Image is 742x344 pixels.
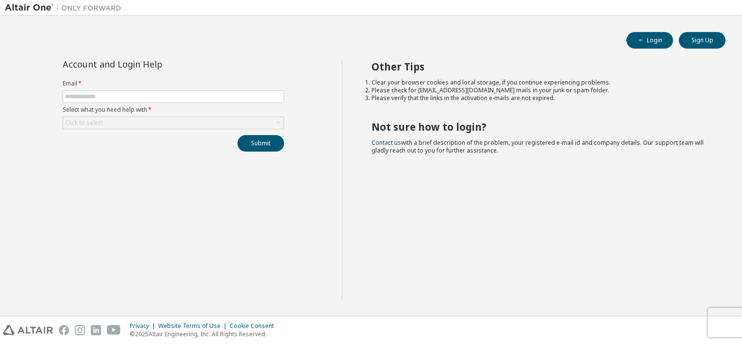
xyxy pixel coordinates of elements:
[63,60,240,68] div: Account and Login Help
[65,119,103,127] div: Click to select
[371,86,708,94] li: Please check for [EMAIL_ADDRESS][DOMAIN_NAME] mails in your junk or spam folder.
[679,32,725,49] button: Sign Up
[237,135,284,152] button: Submit
[371,138,704,155] span: with a brief description of the problem, your registered e-mail id and company details. Our suppo...
[371,79,708,86] li: Clear your browser cookies and local storage, if you continue experiencing problems.
[230,322,280,330] div: Cookie Consent
[626,32,673,49] button: Login
[107,325,121,335] img: youtube.svg
[371,94,708,102] li: Please verify that the links in the activation e-mails are not expired.
[371,120,708,133] h2: Not sure how to login?
[91,325,101,335] img: linkedin.svg
[130,322,158,330] div: Privacy
[371,60,708,73] h2: Other Tips
[63,117,284,129] div: Click to select
[75,325,85,335] img: instagram.svg
[3,325,53,335] img: altair_logo.svg
[63,106,284,114] label: Select what you need help with
[158,322,230,330] div: Website Terms of Use
[371,138,401,147] a: Contact us
[130,330,280,338] p: © 2025 Altair Engineering, Inc. All Rights Reserved.
[63,80,284,87] label: Email
[5,3,126,13] img: Altair One
[59,325,69,335] img: facebook.svg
